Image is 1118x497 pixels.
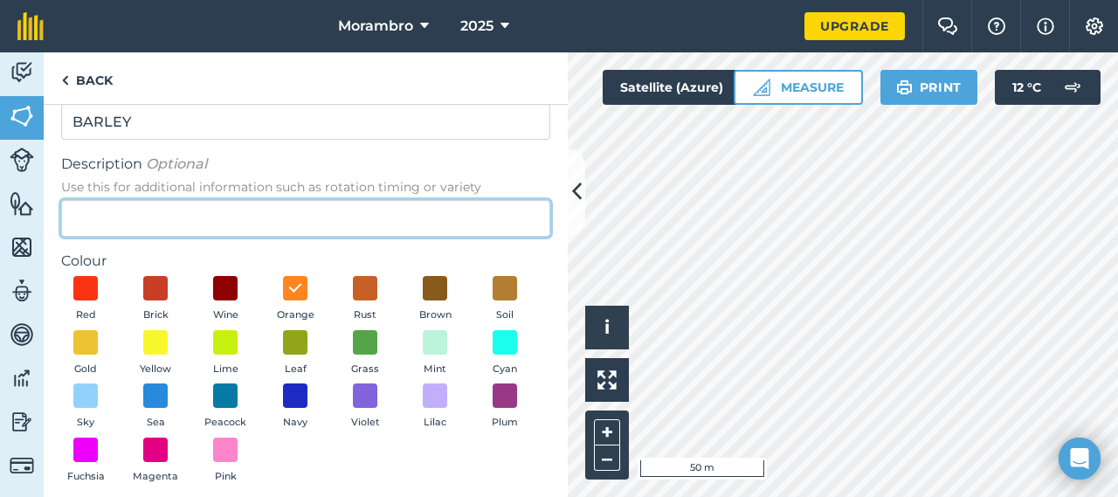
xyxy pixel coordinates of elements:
[271,330,320,377] button: Leaf
[880,70,978,105] button: Print
[61,178,550,196] span: Use this for additional information such as rotation timing or variety
[341,330,390,377] button: Grass
[594,445,620,471] button: –
[213,362,238,377] span: Lime
[354,307,376,323] span: Rust
[734,70,863,105] button: Measure
[460,16,493,37] span: 2025
[10,190,34,217] img: svg+xml;base64,PHN2ZyB4bWxucz0iaHR0cDovL3d3dy53My5vcmcvMjAwMC9zdmciIHdpZHRoPSI1NiIgaGVpZ2h0PSI2MC...
[10,103,34,129] img: svg+xml;base64,PHN2ZyB4bWxucz0iaHR0cDovL3d3dy53My5vcmcvMjAwMC9zdmciIHdpZHRoPSI1NiIgaGVpZ2h0PSI2MC...
[585,306,629,349] button: i
[287,278,303,299] img: svg+xml;base64,PHN2ZyB4bWxucz0iaHR0cDovL3d3dy53My5vcmcvMjAwMC9zdmciIHdpZHRoPSIxOCIgaGVpZ2h0PSIyNC...
[61,70,69,91] img: svg+xml;base64,PHN2ZyB4bWxucz0iaHR0cDovL3d3dy53My5vcmcvMjAwMC9zdmciIHdpZHRoPSI5IiBoZWlnaHQ9IjI0Ii...
[480,383,529,431] button: Plum
[76,307,96,323] span: Red
[271,276,320,323] button: Orange
[937,17,958,35] img: Two speech bubbles overlapping with the left bubble in the forefront
[201,330,250,377] button: Lime
[213,307,238,323] span: Wine
[10,148,34,172] img: svg+xml;base64,PD94bWwgdmVyc2lvbj0iMS4wIiBlbmNvZGluZz0idXRmLTgiPz4KPCEtLSBHZW5lcmF0b3I6IEFkb2JlIE...
[1012,70,1041,105] span: 12 ° C
[44,52,130,104] a: Back
[341,383,390,431] button: Violet
[896,77,913,98] img: svg+xml;base64,PHN2ZyB4bWxucz0iaHR0cDovL3d3dy53My5vcmcvMjAwMC9zdmciIHdpZHRoPSIxOSIgaGVpZ2h0PSIyNC...
[10,321,34,348] img: svg+xml;base64,PD94bWwgdmVyc2lvbj0iMS4wIiBlbmNvZGluZz0idXRmLTgiPz4KPCEtLSBHZW5lcmF0b3I6IEFkb2JlIE...
[341,276,390,323] button: Rust
[424,415,446,431] span: Lilac
[753,79,770,96] img: Ruler icon
[1084,17,1105,35] img: A cog icon
[131,438,180,485] button: Magenta
[201,276,250,323] button: Wine
[419,307,452,323] span: Brown
[10,278,34,304] img: svg+xml;base64,PD94bWwgdmVyc2lvbj0iMS4wIiBlbmNvZGluZz0idXRmLTgiPz4KPCEtLSBHZW5lcmF0b3I6IEFkb2JlIE...
[603,70,770,105] button: Satellite (Azure)
[804,12,905,40] a: Upgrade
[204,415,246,431] span: Peacock
[61,383,110,431] button: Sky
[61,330,110,377] button: Gold
[61,154,550,175] span: Description
[351,415,380,431] span: Violet
[67,469,105,485] span: Fuchsia
[74,362,97,377] span: Gold
[496,307,514,323] span: Soil
[133,469,178,485] span: Magenta
[480,276,529,323] button: Soil
[61,438,110,485] button: Fuchsia
[492,415,518,431] span: Plum
[10,234,34,260] img: svg+xml;base64,PHN2ZyB4bWxucz0iaHR0cDovL3d3dy53My5vcmcvMjAwMC9zdmciIHdpZHRoPSI1NiIgaGVpZ2h0PSI2MC...
[147,415,165,431] span: Sea
[10,409,34,435] img: svg+xml;base64,PD94bWwgdmVyc2lvbj0iMS4wIiBlbmNvZGluZz0idXRmLTgiPz4KPCEtLSBHZW5lcmF0b3I6IEFkb2JlIE...
[201,438,250,485] button: Pink
[131,383,180,431] button: Sea
[61,251,550,272] label: Colour
[61,276,110,323] button: Red
[1059,438,1101,480] div: Open Intercom Messenger
[131,276,180,323] button: Brick
[140,362,171,377] span: Yellow
[10,453,34,478] img: svg+xml;base64,PD94bWwgdmVyc2lvbj0iMS4wIiBlbmNvZGluZz0idXRmLTgiPz4KPCEtLSBHZW5lcmF0b3I6IEFkb2JlIE...
[143,307,169,323] span: Brick
[604,316,610,338] span: i
[271,383,320,431] button: Navy
[351,362,379,377] span: Grass
[411,383,459,431] button: Lilac
[10,59,34,86] img: svg+xml;base64,PD94bWwgdmVyc2lvbj0iMS4wIiBlbmNvZGluZz0idXRmLTgiPz4KPCEtLSBHZW5lcmF0b3I6IEFkb2JlIE...
[1055,70,1090,105] img: svg+xml;base64,PD94bWwgdmVyc2lvbj0iMS4wIiBlbmNvZGluZz0idXRmLTgiPz4KPCEtLSBHZW5lcmF0b3I6IEFkb2JlIE...
[424,362,446,377] span: Mint
[986,17,1007,35] img: A question mark icon
[283,415,307,431] span: Navy
[61,103,550,140] input: Start typing to search for crop type
[480,330,529,377] button: Cyan
[77,415,94,431] span: Sky
[285,362,307,377] span: Leaf
[201,383,250,431] button: Peacock
[338,16,413,37] span: Morambro
[10,365,34,391] img: svg+xml;base64,PD94bWwgdmVyc2lvbj0iMS4wIiBlbmNvZGluZz0idXRmLTgiPz4KPCEtLSBHZW5lcmF0b3I6IEFkb2JlIE...
[411,330,459,377] button: Mint
[277,307,314,323] span: Orange
[146,155,207,172] em: Optional
[131,330,180,377] button: Yellow
[493,362,517,377] span: Cyan
[215,469,237,485] span: Pink
[17,12,44,40] img: fieldmargin Logo
[411,276,459,323] button: Brown
[995,70,1101,105] button: 12 °C
[1037,16,1054,37] img: svg+xml;base64,PHN2ZyB4bWxucz0iaHR0cDovL3d3dy53My5vcmcvMjAwMC9zdmciIHdpZHRoPSIxNyIgaGVpZ2h0PSIxNy...
[594,419,620,445] button: +
[597,370,617,390] img: Four arrows, one pointing top left, one top right, one bottom right and the last bottom left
